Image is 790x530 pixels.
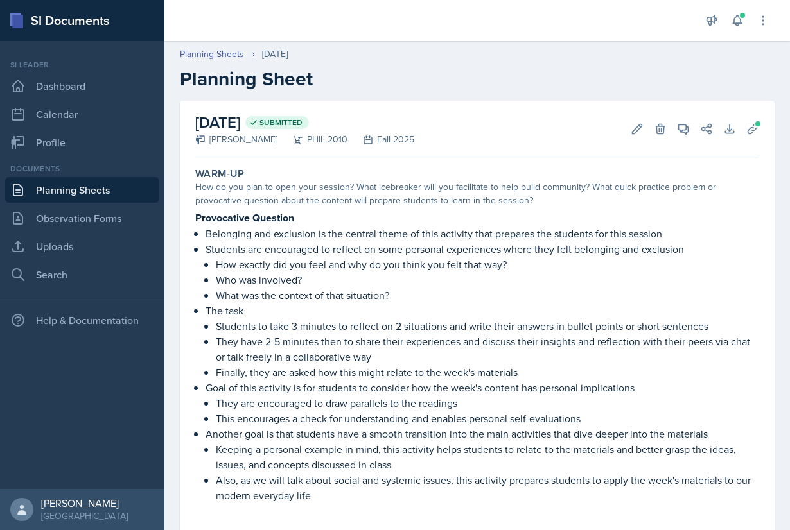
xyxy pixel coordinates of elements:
[5,163,159,175] div: Documents
[5,73,159,99] a: Dashboard
[195,210,294,225] strong: Provocative Question
[216,272,759,287] p: Who was involved?
[5,101,159,127] a: Calendar
[206,380,759,395] p: Goal of this activity is for students to consider how the week's content has personal implications
[216,318,759,334] p: Students to take 3 minutes to reflect on 2 situations and write their answers in bullet points or...
[262,47,288,61] div: [DATE]
[216,395,759,411] p: They are encouraged to draw parallels to the readings
[206,426,759,441] p: Another goal is that students have a smooth transition into the main activities that dive deeper ...
[216,364,759,380] p: Finally, they are asked how this might relate to the week's materials
[5,177,159,203] a: Planning Sheets
[5,59,159,71] div: Si leader
[216,334,759,364] p: They have 2-5 minutes then to share their experiences and discuss their insights and reflection w...
[41,509,128,522] div: [GEOGRAPHIC_DATA]
[195,133,277,146] div: [PERSON_NAME]
[5,130,159,155] a: Profile
[180,47,244,61] a: Planning Sheets
[206,303,759,318] p: The task
[206,241,759,257] p: Students are encouraged to reflect on some personal experiences where they felt belonging and exc...
[347,133,414,146] div: Fall 2025
[216,441,759,472] p: Keeping a personal example in mind, this activity helps students to relate to the materials and b...
[206,226,759,241] p: Belonging and exclusion is the central theme of this activity that prepares the students for this...
[216,287,759,303] p: What was the context of that situation?
[180,67,775,90] h2: Planning Sheet
[259,117,303,128] span: Submitted
[5,205,159,231] a: Observation Forms
[5,307,159,333] div: Help & Documentation
[195,167,245,180] label: Warm-Up
[277,133,347,146] div: PHIL 2010
[216,257,759,272] p: How exactly did you feel and why do you think you felt that way?
[195,180,759,207] div: How do you plan to open your session? What icebreaker will you facilitate to help build community...
[216,472,759,503] p: Also, as we will talk about social and systemic issues, this activity prepares students to apply ...
[195,111,414,134] h2: [DATE]
[216,411,759,426] p: This encourages a check for understanding and enables personal self-evaluations
[5,262,159,287] a: Search
[5,234,159,259] a: Uploads
[41,497,128,509] div: [PERSON_NAME]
